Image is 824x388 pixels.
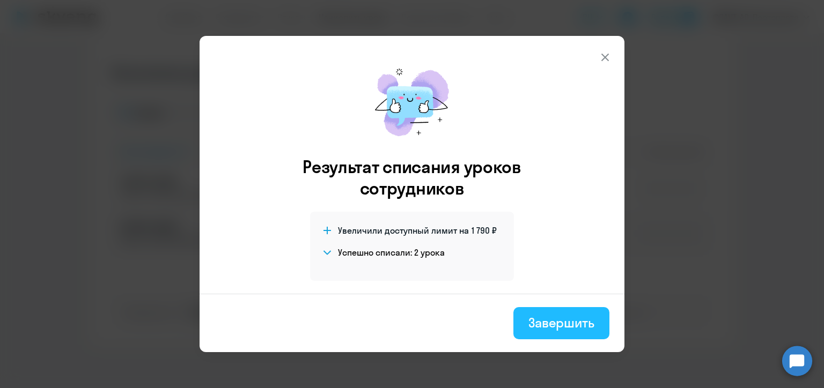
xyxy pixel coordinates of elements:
[364,57,460,147] img: mirage-message.png
[528,314,594,331] div: Завершить
[338,225,469,236] span: Увеличили доступный лимит на
[513,307,609,339] button: Завершить
[338,247,445,258] h4: Успешно списали: 2 урока
[288,156,536,199] h3: Результат списания уроков сотрудников
[472,225,497,236] span: 1 790 ₽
